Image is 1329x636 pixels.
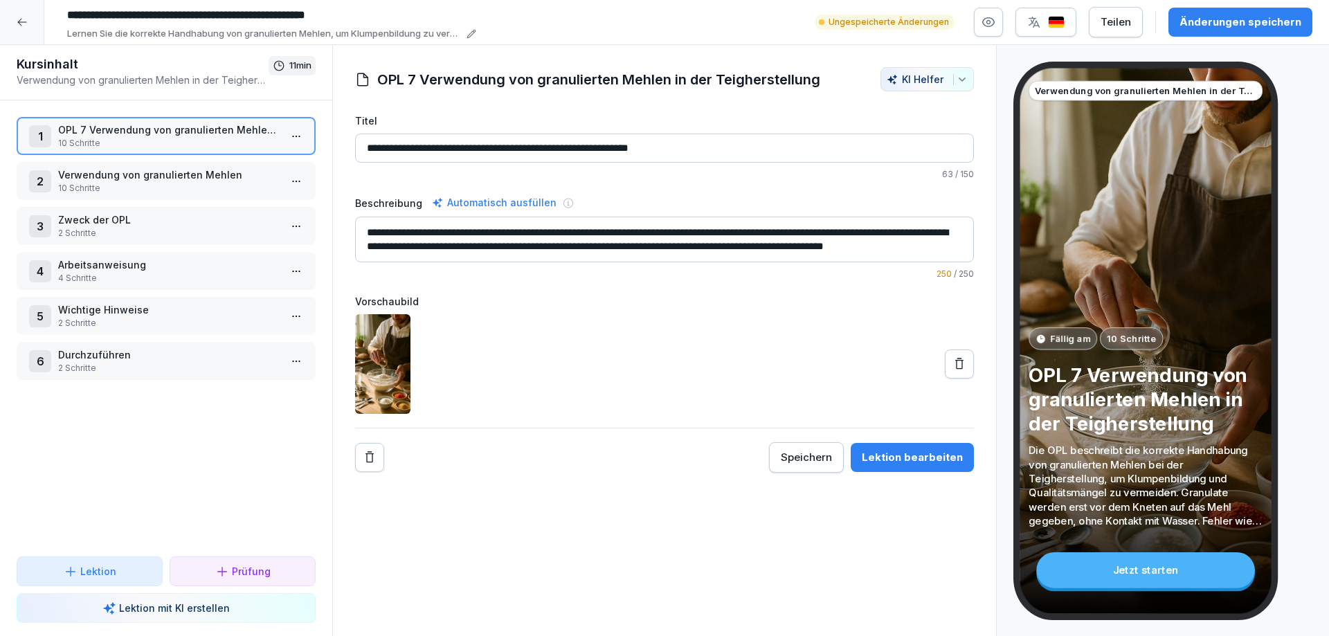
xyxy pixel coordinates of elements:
[1168,8,1312,37] button: Änderungen speichern
[355,196,422,210] label: Beschreibung
[17,593,316,623] button: Lektion mit KI erstellen
[58,167,280,182] p: Verwendung von granulierten Mehlen
[769,442,844,473] button: Speichern
[355,113,974,128] label: Titel
[58,317,280,329] p: 2 Schritte
[58,302,280,317] p: Wichtige Hinweise
[80,564,116,579] p: Lektion
[17,207,316,245] div: 3Zweck der OPL2 Schritte
[58,227,280,239] p: 2 Schritte
[937,269,952,279] span: 250
[429,194,559,211] div: Automatisch ausfüllen
[58,272,280,284] p: 4 Schritte
[58,347,280,362] p: Durchzuführen
[377,69,820,90] h1: OPL 7 Verwendung von granulierten Mehlen in der Teigherstellung
[1101,15,1131,30] div: Teilen
[1050,332,1090,345] p: Fällig am
[17,252,316,290] div: 4Arbeitsanweisung4 Schritte
[58,257,280,272] p: Arbeitsanweisung
[17,342,316,380] div: 6Durchzuführen2 Schritte
[17,56,269,73] h1: Kursinhalt
[17,117,316,155] div: 1OPL 7 Verwendung von granulierten Mehlen in der Teigherstellung10 Schritte
[1048,16,1065,29] img: de.svg
[1029,363,1263,436] p: OPL 7 Verwendung von granulierten Mehlen in der Teigherstellung
[355,294,974,309] label: Vorschaubild
[29,305,51,327] div: 5
[17,297,316,335] div: 5Wichtige Hinweise2 Schritte
[17,556,163,586] button: Lektion
[851,443,974,472] button: Lektion bearbeiten
[289,59,311,73] p: 11 min
[58,122,280,137] p: OPL 7 Verwendung von granulierten Mehlen in der Teigherstellung
[781,450,832,465] div: Speichern
[29,170,51,192] div: 2
[29,215,51,237] div: 3
[355,314,410,414] img: z76v6h6ek2leyg6wdz1aft27.png
[1107,332,1156,345] p: 10 Schritte
[58,137,280,149] p: 10 Schritte
[29,350,51,372] div: 6
[119,601,230,615] p: Lektion mit KI erstellen
[58,182,280,194] p: 10 Schritte
[17,162,316,200] div: 2Verwendung von granulierten Mehlen10 Schritte
[58,212,280,227] p: Zweck der OPL
[1089,7,1143,37] button: Teilen
[1035,84,1257,97] p: Verwendung von granulierten Mehlen in der Teigherstellung
[58,362,280,374] p: 2 Schritte
[29,125,51,147] div: 1
[1179,15,1301,30] div: Änderungen speichern
[942,169,953,179] span: 63
[880,67,974,91] button: KI Helfer
[67,27,462,41] p: Lernen Sie die korrekte Handhabung von granulierten Mehlen, um Klumpenbildung zu vermeiden und di...
[1029,444,1263,528] p: Die OPL beschreibt die korrekte Handhabung von granulierten Mehlen bei der Teigherstellung, um Kl...
[232,564,271,579] p: Prüfung
[170,556,316,586] button: Prüfung
[355,168,974,181] p: / 150
[887,73,968,85] div: KI Helfer
[862,450,963,465] div: Lektion bearbeiten
[1036,552,1255,588] div: Jetzt starten
[829,16,949,28] p: Ungespeicherte Änderungen
[355,443,384,472] button: Remove
[17,73,269,87] p: Verwendung von granulierten Mehlen in der Teigherstellung
[29,260,51,282] div: 4
[355,268,974,280] p: / 250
